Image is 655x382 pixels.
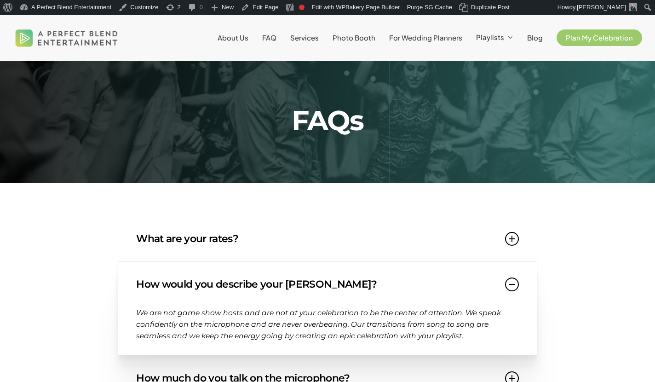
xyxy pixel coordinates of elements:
a: Plan My Celebration [557,34,642,41]
span: Services [290,33,319,42]
div: Focus keyphrase not set [299,5,305,10]
a: Playlists [476,34,513,42]
img: A Perfect Blend Entertainment [13,21,121,54]
span: Plan My Celebration [566,33,633,42]
span: Playlists [476,33,504,41]
a: How would you describe your [PERSON_NAME]? [136,262,518,307]
a: Services [290,34,319,41]
a: What are your rates? [136,216,518,261]
span: We are not game show hosts and are not at your celebration to be the center of attention. We spea... [136,308,501,340]
a: About Us [218,34,248,41]
h2: FAQs [132,107,524,134]
a: Photo Booth [333,34,375,41]
span: Blog [527,33,543,42]
span: About Us [218,33,248,42]
a: For Wedding Planners [389,34,462,41]
a: FAQ [262,34,276,41]
img: David Nazario [629,3,637,11]
span: For Wedding Planners [389,33,462,42]
span: Photo Booth [333,33,375,42]
a: Blog [527,34,543,41]
span: [PERSON_NAME] [577,4,626,11]
span: FAQ [262,33,276,42]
